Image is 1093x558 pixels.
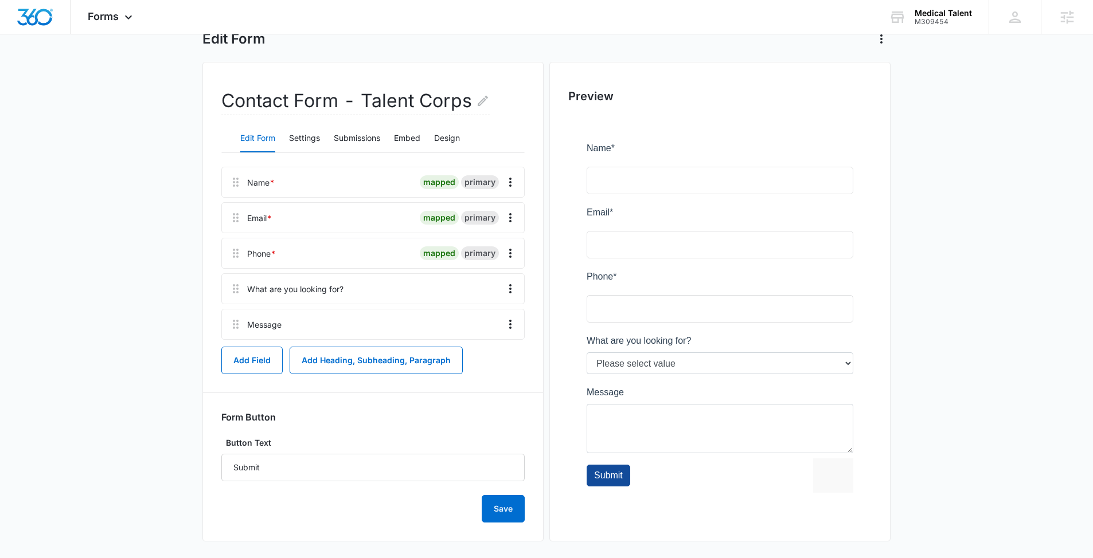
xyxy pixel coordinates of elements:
h2: Contact Form - Talent Corps [221,87,490,115]
button: Actions [872,30,891,48]
button: Settings [289,125,320,152]
button: Edit Form [240,125,275,152]
div: Phone [247,247,276,260]
button: Overflow Menu [501,315,520,333]
span: Submit [7,329,36,339]
div: account name [915,9,972,18]
div: Email [247,212,272,224]
button: Embed [394,125,420,152]
button: Edit Form Name [476,87,490,115]
div: primary [461,211,499,225]
div: What are you looking for? [247,283,343,295]
h2: Preview [568,88,872,105]
button: Save [482,495,525,522]
button: Add Field [221,347,283,374]
div: mapped [420,246,459,260]
div: mapped [420,175,459,189]
div: primary [461,246,499,260]
div: Message [247,319,282,331]
button: Overflow Menu [501,280,520,298]
button: Submissions [334,125,380,152]
label: Button Text [221,437,525,449]
span: Forms [88,10,119,22]
button: Add Heading, Subheading, Paragraph [290,347,463,374]
h3: Form Button [221,411,276,423]
button: Overflow Menu [501,173,520,191]
button: Design [434,125,460,152]
div: mapped [420,211,459,225]
button: Overflow Menu [501,244,520,262]
div: account id [915,18,972,26]
iframe: reCAPTCHA [227,317,373,351]
h1: Edit Form [202,30,266,48]
div: primary [461,175,499,189]
button: Overflow Menu [501,209,520,227]
div: Name [247,176,275,188]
